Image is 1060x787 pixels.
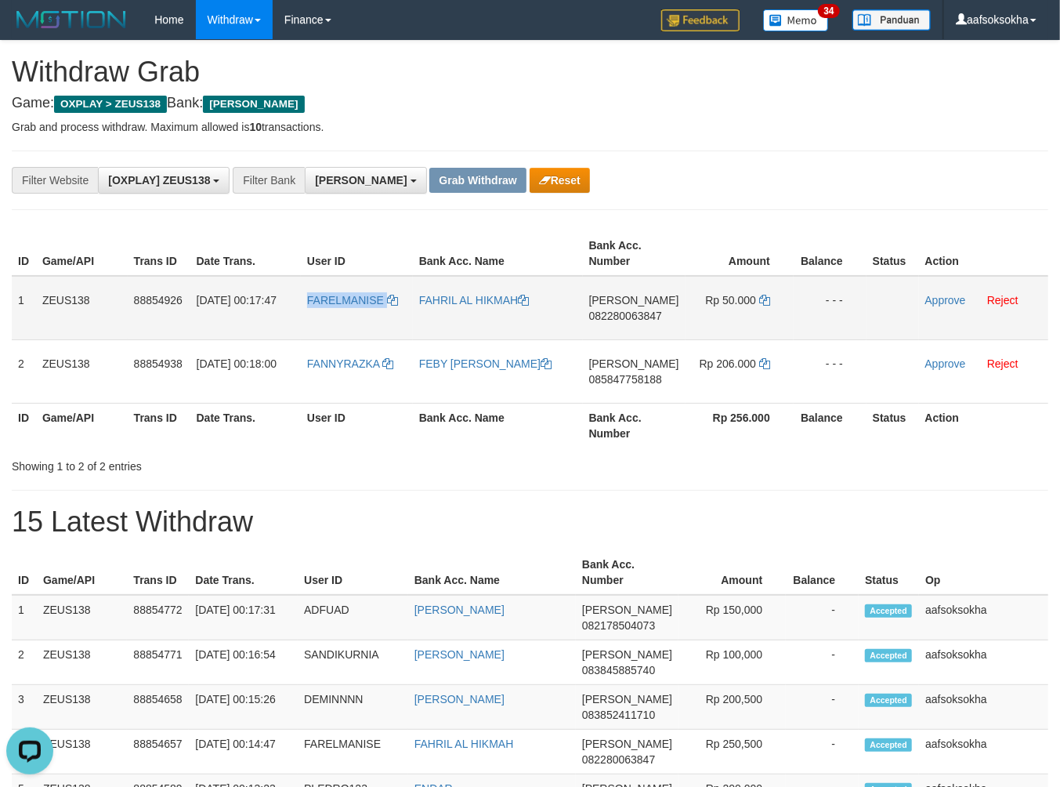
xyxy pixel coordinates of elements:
[12,276,36,340] td: 1
[98,167,230,194] button: [OXPLAY] ZEUS138
[866,231,919,276] th: Status
[589,294,679,306] span: [PERSON_NAME]
[987,357,1018,370] a: Reject
[582,709,655,721] span: Copy 083852411710 to clipboard
[315,174,407,187] span: [PERSON_NAME]
[582,648,672,661] span: [PERSON_NAME]
[919,231,1048,276] th: Action
[301,231,413,276] th: User ID
[127,730,189,774] td: 88854657
[298,550,408,595] th: User ID
[189,550,298,595] th: Date Trans.
[12,595,37,640] td: 1
[127,550,189,595] th: Trans ID
[866,403,919,448] th: Status
[127,685,189,730] td: 88854658
[12,550,37,595] th: ID
[197,294,277,306] span: [DATE] 00:17:47
[190,403,301,448] th: Date Trans.
[582,753,655,766] span: Copy 082280063847 to clipboard
[678,640,786,685] td: Rp 100,000
[301,403,413,448] th: User ID
[583,231,686,276] th: Bank Acc. Number
[37,730,127,774] td: ZEUS138
[37,550,127,595] th: Game/API
[678,685,786,730] td: Rp 200,500
[298,730,408,774] td: FARELMANISE
[987,294,1018,306] a: Reject
[298,640,408,685] td: SANDIKURNIA
[582,693,672,705] span: [PERSON_NAME]
[583,403,686,448] th: Bank Acc. Number
[36,403,128,448] th: Game/API
[786,550,859,595] th: Balance
[419,294,530,306] a: FAHRIL AL HIKMAH
[189,595,298,640] td: [DATE] 00:17:31
[429,168,526,193] button: Grab Withdraw
[700,357,756,370] span: Rp 206.000
[530,168,590,193] button: Reset
[661,9,740,31] img: Feedback.jpg
[759,294,770,306] a: Copy 50000 to clipboard
[37,595,127,640] td: ZEUS138
[786,595,859,640] td: -
[919,640,1048,685] td: aafsoksokha
[678,595,786,640] td: Rp 150,000
[36,339,128,403] td: ZEUS138
[865,738,912,752] span: Accepted
[307,357,393,370] a: FANNYRAZKA
[12,231,36,276] th: ID
[189,730,298,774] td: [DATE] 00:14:47
[582,664,655,676] span: Copy 083845885740 to clipboard
[759,357,770,370] a: Copy 206000 to clipboard
[134,294,183,306] span: 88854926
[678,730,786,774] td: Rp 250,500
[582,604,672,616] span: [PERSON_NAME]
[12,403,36,448] th: ID
[686,231,794,276] th: Amount
[12,167,98,194] div: Filter Website
[307,294,384,306] span: FARELMANISE
[307,294,398,306] a: FARELMANISE
[705,294,756,306] span: Rp 50.000
[36,231,128,276] th: Game/API
[852,9,931,31] img: panduan.png
[54,96,167,113] span: OXPLAY > ZEUS138
[305,167,426,194] button: [PERSON_NAME]
[12,640,37,685] td: 2
[589,373,662,386] span: Copy 085847758188 to clipboard
[128,231,190,276] th: Trans ID
[678,550,786,595] th: Amount
[189,640,298,685] td: [DATE] 00:16:54
[128,403,190,448] th: Trans ID
[190,231,301,276] th: Date Trans.
[414,648,505,661] a: [PERSON_NAME]
[865,694,912,707] span: Accepted
[763,9,829,31] img: Button%20Memo.svg
[12,56,1048,88] h1: Withdraw Grab
[919,550,1048,595] th: Op
[413,403,583,448] th: Bank Acc. Name
[865,604,912,618] span: Accepted
[203,96,304,113] span: [PERSON_NAME]
[686,403,794,448] th: Rp 256.000
[37,640,127,685] td: ZEUS138
[249,121,262,133] strong: 10
[925,357,966,370] a: Approve
[576,550,678,595] th: Bank Acc. Number
[786,730,859,774] td: -
[12,96,1048,111] h4: Game: Bank:
[786,685,859,730] td: -
[786,640,859,685] td: -
[134,357,183,370] span: 88854938
[865,649,912,662] span: Accepted
[794,231,866,276] th: Balance
[859,550,919,595] th: Status
[419,357,552,370] a: FEBY [PERSON_NAME]
[414,738,514,750] a: FAHRIL AL HIKMAH
[794,403,866,448] th: Balance
[12,506,1048,538] h1: 15 Latest Withdraw
[919,730,1048,774] td: aafsoksokha
[818,4,839,18] span: 34
[127,640,189,685] td: 88854771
